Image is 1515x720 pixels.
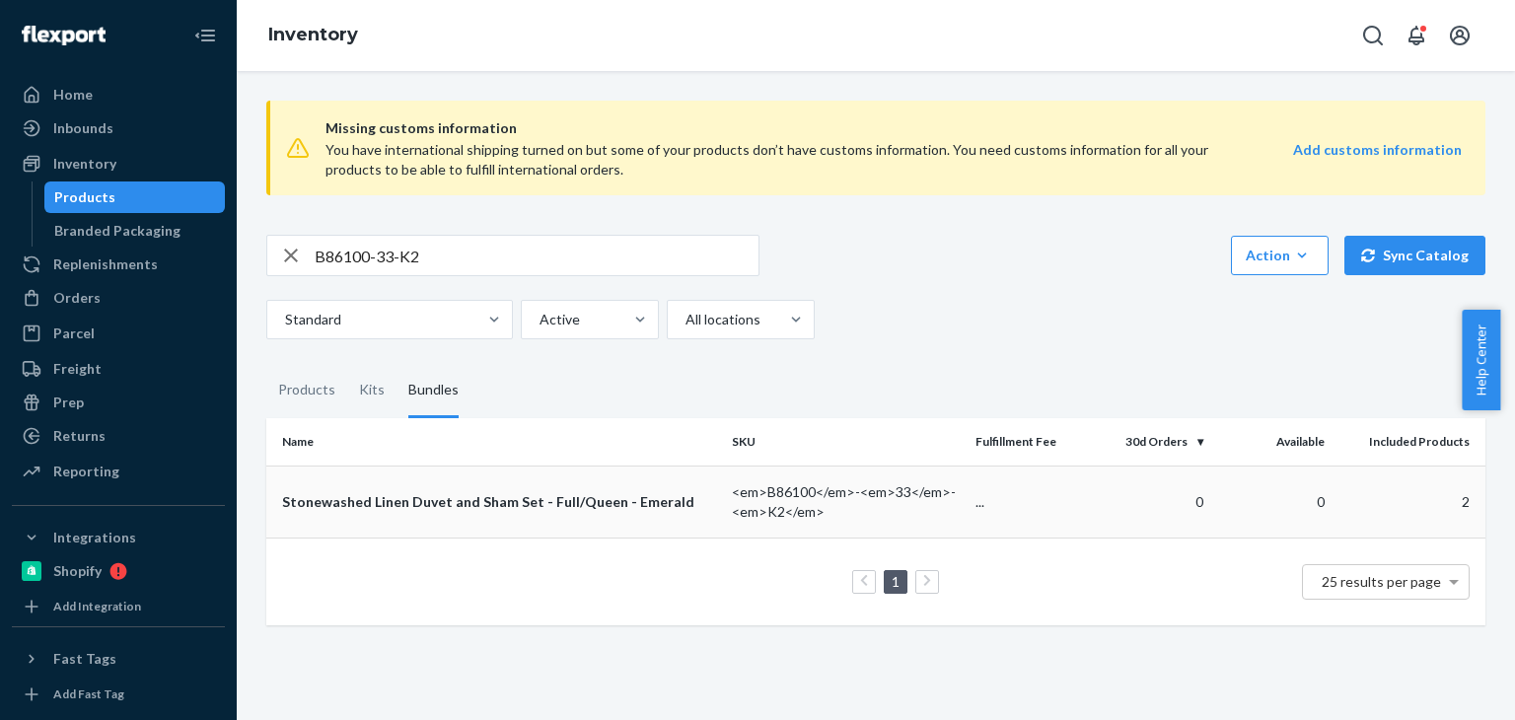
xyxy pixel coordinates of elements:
[724,418,968,466] th: SKU
[53,598,141,614] div: Add Integration
[1211,466,1334,538] td: 0
[325,116,1462,140] span: Missing customs information
[12,683,225,706] a: Add Fast Tag
[968,466,1090,538] td: ...
[684,310,685,329] input: All locations
[325,140,1235,180] div: You have international shipping turned on but some of your products don’t have customs informatio...
[1333,418,1485,466] th: Included Products
[1231,236,1329,275] button: Action
[53,288,101,308] div: Orders
[252,7,374,64] ol: breadcrumbs
[53,649,116,669] div: Fast Tags
[1353,16,1393,55] button: Open Search Box
[1462,310,1500,410] button: Help Center
[12,79,225,110] a: Home
[278,363,335,418] div: Products
[53,685,124,702] div: Add Fast Tag
[968,418,1090,466] th: Fulfillment Fee
[1293,141,1462,158] strong: Add customs information
[53,426,106,446] div: Returns
[53,254,158,274] div: Replenishments
[408,363,459,418] div: Bundles
[12,282,225,314] a: Orders
[53,393,84,412] div: Prep
[1089,466,1211,538] td: 0
[44,181,226,213] a: Products
[12,522,225,553] button: Integrations
[12,249,225,280] a: Replenishments
[12,387,225,418] a: Prep
[12,112,225,144] a: Inbounds
[53,324,95,343] div: Parcel
[315,236,758,275] input: Search inventory by name or sku
[1089,418,1211,466] th: 30d Orders
[1211,418,1334,466] th: Available
[54,221,180,241] div: Branded Packaging
[53,561,102,581] div: Shopify
[12,456,225,487] a: Reporting
[54,187,115,207] div: Products
[185,16,225,55] button: Close Navigation
[1440,16,1479,55] button: Open account menu
[12,353,225,385] a: Freight
[12,148,225,180] a: Inventory
[12,420,225,452] a: Returns
[22,26,106,45] img: Flexport logo
[538,310,540,329] input: Active
[1344,236,1485,275] button: Sync Catalog
[282,492,716,512] div: Stonewashed Linen Duvet and Sham Set - Full/Queen - Emerald
[53,528,136,547] div: Integrations
[12,555,225,587] a: Shopify
[53,462,119,481] div: Reporting
[1397,16,1436,55] button: Open notifications
[12,643,225,675] button: Fast Tags
[12,595,225,618] a: Add Integration
[53,359,102,379] div: Freight
[283,310,285,329] input: Standard
[266,418,724,466] th: Name
[53,118,113,138] div: Inbounds
[724,466,968,538] td: <em>B86100</em>-<em>33</em>-<em>K2</em>
[1333,466,1485,538] td: 2
[268,24,358,45] a: Inventory
[1293,140,1462,180] a: Add customs information
[888,573,903,590] a: Page 1 is your current page
[359,363,385,418] div: Kits
[1246,246,1314,265] div: Action
[53,85,93,105] div: Home
[1322,573,1441,590] span: 25 results per page
[12,318,225,349] a: Parcel
[44,215,226,247] a: Branded Packaging
[53,154,116,174] div: Inventory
